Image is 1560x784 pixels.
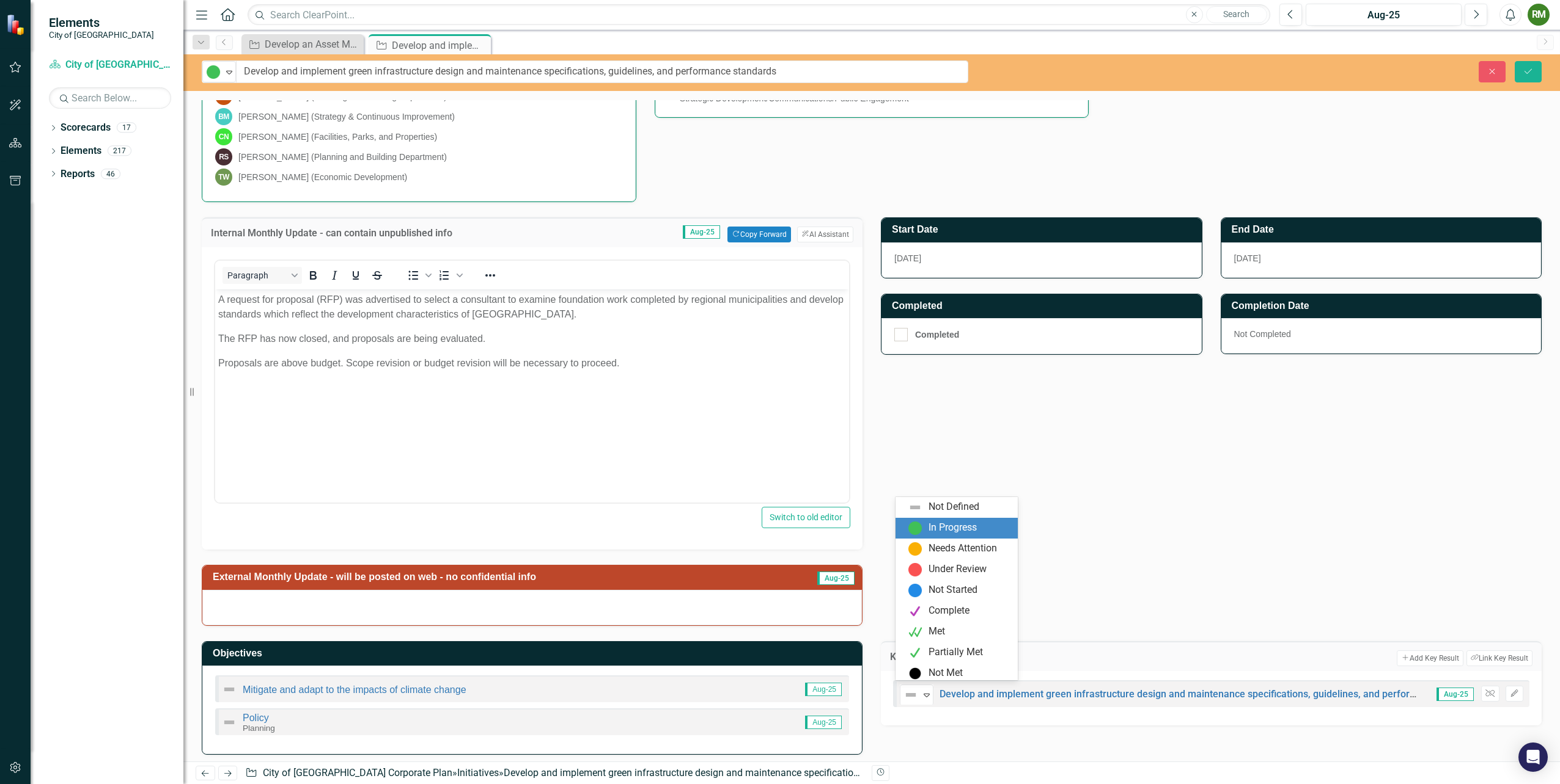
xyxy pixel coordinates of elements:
[101,169,120,179] div: 46
[6,13,28,35] img: ClearPoint Strategy
[1306,4,1462,26] button: Aug-25
[929,645,983,659] div: Partially Met
[727,227,790,242] button: Copy Forward
[929,500,979,514] div: Not Defined
[929,562,987,576] div: Under Review
[890,652,1067,662] h3: Key Results
[61,167,95,181] a: Reports
[1437,688,1474,701] span: Aug-25
[61,144,101,158] a: Elements
[1206,6,1267,23] button: Search
[213,648,856,659] h3: Objectives
[805,716,842,729] span: Aug-25
[929,521,977,535] div: In Progress
[1310,8,1457,23] div: Aug-25
[929,625,945,639] div: Met
[49,58,171,72] a: City of [GEOGRAPHIC_DATA] Corporate Plan
[1466,650,1532,666] button: Link Key Result
[367,267,388,284] button: Strikethrough
[238,151,447,163] div: [PERSON_NAME] (Planning and Building Department)
[213,572,787,583] h3: External Monthly Update - will be posted on web - no confidential info
[117,123,136,133] div: 17
[908,500,922,515] img: Not Defined
[940,688,1486,700] a: Develop and implement green infrastructure design and maintenance specifications, guidelines, and...
[215,148,232,165] div: RS
[762,507,850,528] button: Switch to old editor
[403,267,433,284] div: Bullet list
[817,572,855,585] span: Aug-25
[683,225,720,239] span: Aug-25
[929,666,963,680] div: Not Met
[206,65,221,79] img: In Progress
[263,767,452,779] a: City of [GEOGRAPHIC_DATA] Corporate Plan
[215,128,232,145] div: CN
[1518,742,1548,772] div: Open Intercom Messenger
[243,724,275,733] small: Planning
[238,111,455,123] div: [PERSON_NAME] (Strategy & Continuous Improvement)
[215,108,232,125] div: BM
[245,766,863,780] div: » »
[49,15,154,30] span: Elements
[227,270,287,280] span: Paragraph
[303,267,323,284] button: Bold
[248,4,1270,26] input: Search ClearPoint...
[929,604,969,618] div: Complete
[480,267,501,284] button: Reveal or hide additional toolbar items
[238,131,437,143] div: [PERSON_NAME] (Facilities, Parks, and Properties)
[49,87,171,109] input: Search Below...
[908,542,922,556] img: Needs Attention
[434,267,465,284] div: Numbered list
[805,683,842,696] span: Aug-25
[215,289,849,503] iframe: Rich Text Area
[49,30,154,40] small: City of [GEOGRAPHIC_DATA]
[903,688,918,702] img: Not Defined
[245,37,361,52] a: Develop an Asset Management Strategy for the City
[908,562,922,577] img: Under Review
[243,684,466,695] a: Mitigate and adapt to the impacts of climate change
[892,300,1196,311] h3: Completed
[894,253,921,263] span: [DATE]
[504,767,1036,779] div: Develop and implement green infrastructure design and maintenance specifications, guidelines, and...
[797,227,853,242] button: AI Assistant
[908,625,922,639] img: Met
[223,267,302,284] button: Block Paragraph
[1232,224,1536,235] h3: End Date
[929,542,997,556] div: Needs Attention
[324,267,345,284] button: Italic
[222,682,237,697] img: Not Defined
[265,37,361,52] div: Develop an Asset Management Strategy for the City
[908,645,922,660] img: Partially Met
[236,60,968,83] input: This field is required
[1221,318,1542,354] div: Not Completed
[1223,9,1249,19] span: Search
[345,267,366,284] button: Underline
[457,767,499,779] a: Initiatives
[908,583,922,598] img: Not Started
[108,146,131,156] div: 217
[392,38,488,53] div: Develop and implement green infrastructure design and maintenance specifications, guidelines, and...
[929,583,977,597] div: Not Started
[238,171,407,183] div: [PERSON_NAME] (Economic Development)
[215,169,232,186] div: TW
[908,604,922,619] img: Complete
[892,224,1196,235] h3: Start Date
[222,715,237,730] img: Not Defined
[61,121,111,135] a: Scorecards
[1232,300,1536,311] h3: Completion Date
[908,521,922,535] img: In Progress
[243,713,269,723] a: Policy
[211,228,587,239] h3: Internal Monthly Update - can contain unpublished info
[1528,4,1550,26] button: RM
[1397,650,1463,666] button: Add Key Result
[1234,253,1261,263] span: [DATE]
[908,666,922,681] img: Not Met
